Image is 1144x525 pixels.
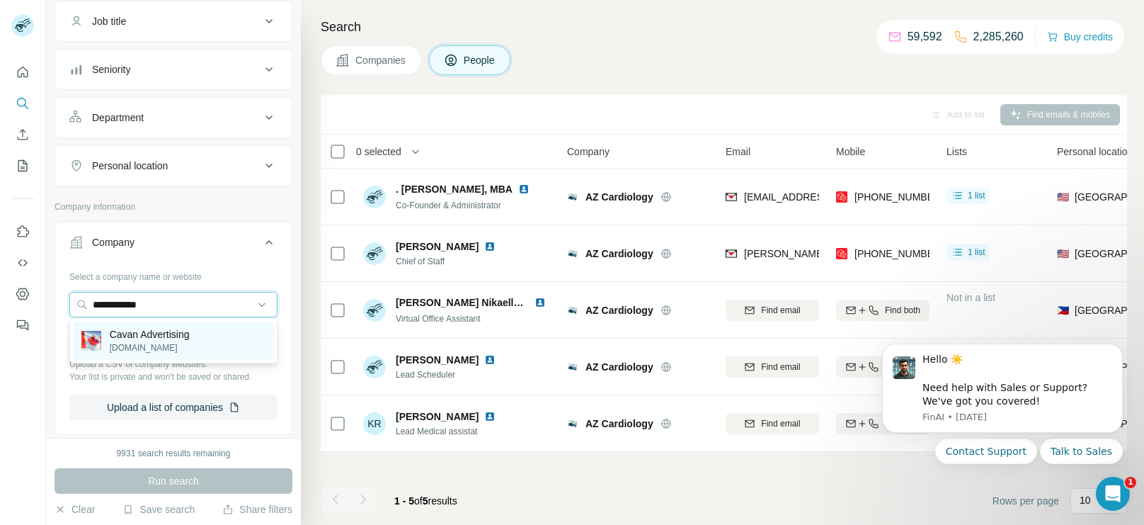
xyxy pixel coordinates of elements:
[567,305,578,316] img: Logo of AZ Cardiology
[11,60,34,85] button: Quick start
[585,360,653,374] span: AZ Cardiology
[585,247,653,261] span: AZ Cardiology
[110,341,190,354] p: [DOMAIN_NAME]
[92,235,135,249] div: Company
[973,28,1024,45] p: 2,285,260
[1057,303,1069,317] span: 🇵🇭
[836,190,847,204] img: provider prospeo logo
[69,371,278,383] p: Your list is private and won't be saved or shared.
[726,300,819,321] button: Find email
[394,495,457,507] span: results
[110,327,190,341] p: Cavan Advertising
[11,122,34,147] button: Enrich CSV
[484,354,496,366] img: LinkedIn logo
[55,52,292,86] button: Seniority
[11,281,34,307] button: Dashboard
[396,353,479,367] span: [PERSON_NAME]
[55,502,95,516] button: Clear
[423,495,428,507] span: 5
[1057,247,1069,261] span: 🇺🇸
[744,248,993,259] span: [PERSON_NAME][EMAIL_ADDRESS][DOMAIN_NAME]
[396,239,479,254] span: [PERSON_NAME]
[836,145,865,159] span: Mobile
[946,145,967,159] span: Lists
[414,495,423,507] span: of
[92,14,126,28] div: Job title
[836,247,847,261] img: provider prospeo logo
[534,297,546,308] img: LinkedIn logo
[396,314,481,324] span: Virtual Office Assistant
[355,53,407,67] span: Companies
[396,255,501,268] span: Chief of Staff
[726,356,819,378] button: Find email
[396,368,501,381] span: Lead Scheduler
[117,447,231,460] div: 9931 search results remaining
[55,101,292,135] button: Department
[585,190,653,204] span: AZ Cardiology
[122,502,195,516] button: Save search
[761,361,800,373] span: Find email
[396,410,479,424] span: [PERSON_NAME]
[761,417,800,430] span: Find email
[363,299,386,322] img: Avatar
[968,246,985,259] span: 1 list
[11,312,34,338] button: Feedback
[1057,145,1133,159] span: Personal location
[1047,27,1113,47] button: Buy credits
[567,418,578,429] img: Logo of AZ Cardiology
[394,495,414,507] span: 1 - 5
[836,413,929,434] button: Find both
[363,412,386,435] div: KR
[854,248,944,259] span: [PHONE_NUMBER]
[836,300,929,321] button: Find both
[585,303,653,317] span: AZ Cardiology
[69,265,278,283] div: Select a company name or website
[11,250,34,276] button: Use Surfe API
[761,304,800,317] span: Find email
[861,327,1144,518] iframe: Intercom notifications message
[854,191,944,203] span: [PHONE_NUMBER]
[396,201,501,210] span: Co-Founder & Administrator
[396,184,513,195] span: . [PERSON_NAME], MBA
[567,361,578,373] img: Logo of AZ Cardiology
[946,292,995,303] span: Not in a list
[567,191,578,203] img: Logo of AZ Cardiology
[55,225,292,265] button: Company
[55,201,292,213] p: Company information
[744,191,912,203] span: [EMAIL_ADDRESS][DOMAIN_NAME]
[92,111,144,125] div: Department
[518,184,530,195] img: LinkedIn logo
[464,53,496,67] span: People
[222,502,292,516] button: Share filters
[567,145,610,159] span: Company
[11,219,34,244] button: Use Surfe on LinkedIn
[726,145,750,159] span: Email
[968,189,985,202] span: 1 list
[585,417,653,431] span: AZ Cardiology
[1125,477,1136,488] span: 1
[1096,477,1130,511] iframe: Intercom live chat
[484,411,496,422] img: LinkedIn logo
[92,159,168,173] div: Personal location
[363,356,386,378] img: Avatar
[55,149,292,183] button: Personal location
[726,190,737,204] img: provider findymail logo
[11,153,34,179] button: My lists
[356,145,401,159] span: 0 selected
[92,62,130,77] div: Seniority
[363,186,386,208] img: Avatar
[908,28,942,45] p: 59,592
[321,17,1127,37] h4: Search
[484,241,496,252] img: LinkedIn logo
[363,242,386,265] img: Avatar
[726,413,819,434] button: Find email
[726,247,737,261] img: provider findymail logo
